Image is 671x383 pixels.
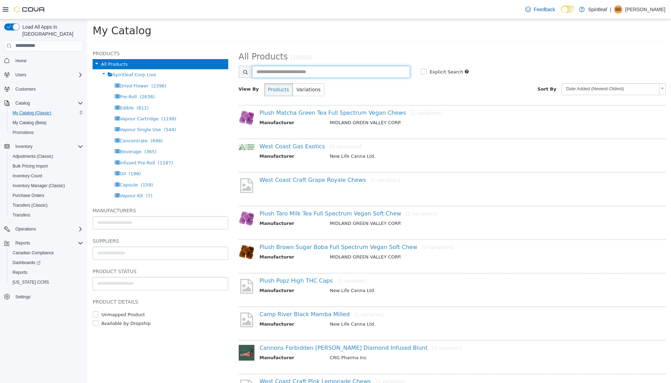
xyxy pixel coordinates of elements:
[5,218,141,226] h5: Suppliers
[77,108,89,113] span: (544)
[242,125,274,130] small: [3 variations]
[203,35,225,42] small: (10000)
[267,292,296,298] small: [1 variation]
[15,294,30,300] span: Settings
[7,191,86,200] button: Purchase Orders
[172,302,237,310] th: Manufacturer
[71,141,86,146] span: (1187)
[10,172,83,180] span: Inventory Count
[13,110,51,116] span: My Catalog (Classic)
[12,301,63,308] label: Available by Dropship
[10,211,83,219] span: Transfers
[610,5,611,14] p: |
[10,268,30,277] a: Reports
[10,182,83,190] span: Inventory Manager (Classic)
[26,53,69,58] span: Spiritleaf Corp Live
[151,225,167,241] img: 150
[1,238,86,248] button: Reports
[288,360,318,365] small: [1 variation]
[237,268,563,277] td: New Life Canna Ltd.
[32,152,38,157] span: Oil
[172,191,351,198] a: Plush Taro Milk Tea Full Spectrum Vegan Soft Chew[2 variations]
[32,119,60,124] span: Concentrate
[13,57,29,65] a: Home
[534,6,555,13] span: Feedback
[1,98,86,108] button: Catalog
[7,128,86,137] button: Promotions
[13,203,48,208] span: Transfers (Classic)
[474,64,578,76] a: Date Added (Newest-Oldest)
[7,161,86,171] button: Bulk Pricing Import
[335,225,367,231] small: [2 variations]
[172,134,237,142] th: Manufacturer
[13,120,46,126] span: My Catalog (Beta)
[7,258,86,268] a: Dashboards
[318,192,350,197] small: [2 variations]
[1,142,86,151] button: Inventory
[41,152,53,157] span: (198)
[172,335,237,344] th: Manufacturer
[14,6,45,13] img: Cova
[13,279,49,285] span: [US_STATE] CCRS
[13,225,83,233] span: Operations
[172,292,296,298] a: Camp River Black Mamba Milled[1 variation]
[53,163,66,168] span: (159)
[151,258,167,276] img: missing-image.png
[13,163,48,169] span: Bulk Pricing Import
[522,2,558,16] a: Feedback
[172,225,367,231] a: Plush Brown Sugar Boba Full Spectrum Vegan Soft Chew[2 variations]
[172,359,318,366] a: West Coast Craft Pink Lemonade Chews[1 variation]
[7,200,86,210] button: Transfers (Classic)
[32,97,71,102] span: Vapour Cartridge
[12,292,58,299] label: Unmapped Product
[172,258,280,265] a: Plush Popz High THC Caps[1 variation]
[32,86,46,91] span: Edible
[237,134,563,142] td: New Life Canna Ltd.
[7,210,86,220] button: Transfers
[13,193,44,198] span: Purchase Orders
[13,292,83,301] span: Settings
[151,158,167,175] img: missing-image.png
[52,75,67,80] span: (2638)
[13,71,83,79] span: Users
[345,326,374,332] small: [1 variation]
[13,56,83,65] span: Home
[10,172,45,180] a: Inventory Count
[172,201,237,210] th: Manufacturer
[13,130,34,135] span: Promotions
[237,100,563,109] td: MIDLAND GREEN VALLEY CORP.
[10,191,83,200] span: Purchase Orders
[59,174,65,179] span: (7)
[7,181,86,191] button: Inventory Manager (Classic)
[151,359,167,376] img: missing-image.png
[172,124,274,130] a: West Coast Gas Exotics[3 variations]
[13,99,83,107] span: Catalog
[323,91,355,97] small: [2 variations]
[63,119,75,124] span: (698)
[10,191,47,200] a: Purchase Orders
[13,154,53,159] span: Adjustments (Classic)
[10,201,83,210] span: Transfers (Classic)
[283,158,313,164] small: [1 variation]
[151,67,172,72] span: View By
[7,151,86,161] button: Adjustments (Classic)
[10,258,43,267] a: Dashboards
[15,144,33,149] span: Inventory
[32,130,54,135] span: Beverage
[4,53,83,320] nav: Complex example
[13,225,39,233] button: Operations
[13,239,83,247] span: Reports
[172,325,374,332] a: Cannons Forbidden [PERSON_NAME] Diamond Infused Blunt[1 variation]
[10,278,52,286] a: [US_STATE] CCRS
[151,91,167,106] img: 150
[10,182,68,190] a: Inventory Manager (Classic)
[13,142,83,151] span: Inventory
[1,56,86,66] button: Home
[10,128,37,137] a: Promotions
[1,84,86,94] button: Customers
[15,86,36,92] span: Customers
[561,6,576,13] input: Dark Mode
[10,211,33,219] a: Transfers
[15,226,36,232] span: Operations
[57,130,69,135] span: (365)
